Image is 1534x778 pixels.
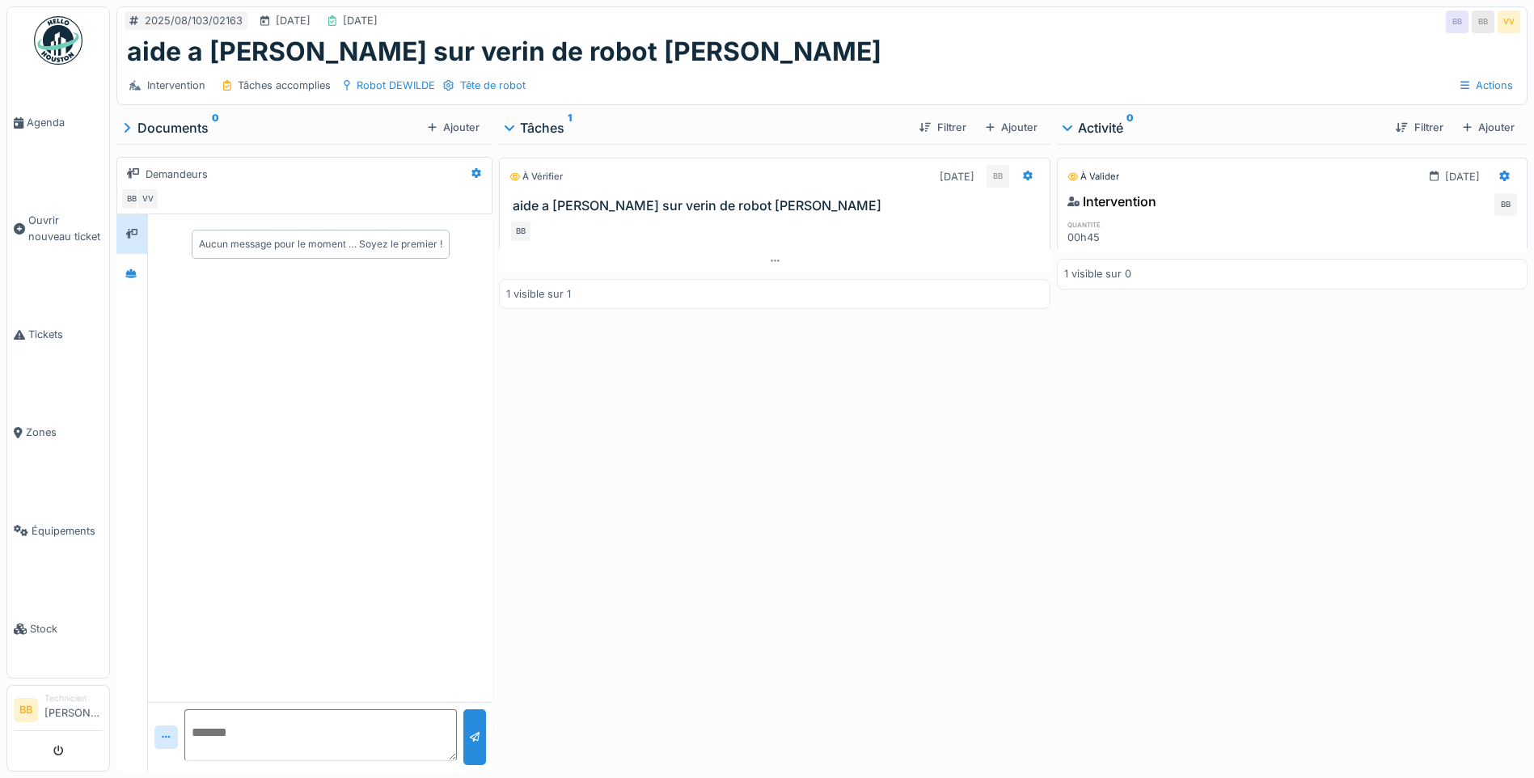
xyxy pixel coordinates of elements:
div: [DATE] [1445,169,1480,184]
div: Tête de robot [460,78,526,93]
div: [DATE] [940,169,974,184]
div: [DATE] [343,13,378,28]
div: Aucun message pour le moment … Soyez le premier ! [199,237,442,252]
div: Documents [123,118,421,137]
a: Ouvrir nouveau ticket [7,171,109,285]
div: Tâches [505,118,906,137]
div: 1 visible sur 0 [1064,266,1131,281]
div: Actions [1453,74,1520,97]
div: BB [1472,11,1494,33]
div: Technicien [44,692,103,704]
li: [PERSON_NAME] [44,692,103,727]
a: Stock [7,580,109,678]
div: Intervention [1067,192,1156,211]
span: Stock [30,621,103,636]
h6: quantité [1067,219,1214,230]
div: BB [987,165,1009,188]
span: Zones [26,425,103,440]
img: Badge_color-CXgf-gQk.svg [34,16,82,65]
div: Tâches accomplies [238,78,331,93]
sup: 0 [212,118,219,137]
div: Intervention [147,78,205,93]
div: Filtrer [913,116,973,138]
div: À valider [1067,170,1119,184]
div: Ajouter [979,116,1044,138]
div: Robot DEWILDE [357,78,435,93]
div: BB [120,188,143,210]
span: Tickets [28,327,103,342]
a: Équipements [7,482,109,580]
sup: 1 [568,118,572,137]
div: Activité [1063,118,1383,137]
div: BB [509,220,532,243]
div: À vérifier [509,170,563,184]
span: Ouvrir nouveau ticket [28,213,103,243]
div: 00h45 [1067,230,1214,245]
li: BB [14,698,38,722]
a: Zones [7,383,109,481]
a: Agenda [7,74,109,171]
span: Agenda [27,115,103,130]
div: Demandeurs [146,167,208,182]
div: Filtrer [1389,116,1449,138]
span: Équipements [32,523,103,539]
div: BB [1494,193,1517,216]
div: 1 visible sur 1 [506,286,571,302]
sup: 0 [1126,118,1134,137]
a: Tickets [7,285,109,383]
div: VV [1498,11,1520,33]
div: 2025/08/103/02163 [145,13,243,28]
a: BB Technicien[PERSON_NAME] [14,692,103,731]
h3: aide a [PERSON_NAME] sur verin de robot [PERSON_NAME] [513,198,1043,214]
div: BB [1446,11,1468,33]
div: VV [137,188,159,210]
div: [DATE] [276,13,311,28]
div: Ajouter [421,116,486,138]
div: Ajouter [1456,116,1521,138]
h1: aide a [PERSON_NAME] sur verin de robot [PERSON_NAME] [127,36,881,67]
